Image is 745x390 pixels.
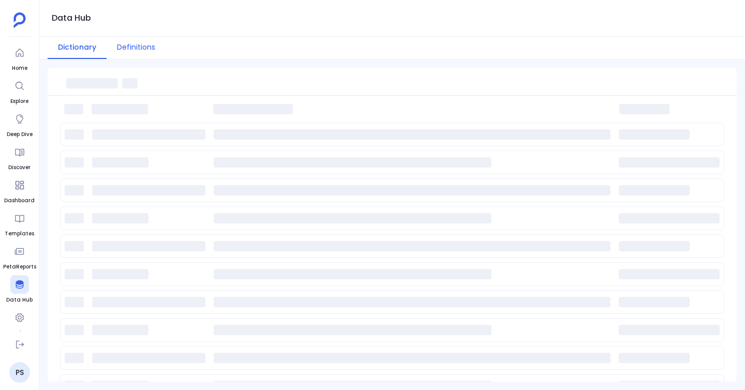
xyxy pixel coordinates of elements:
a: Discover [8,143,31,172]
span: Settings [8,329,32,337]
a: PS [9,362,30,383]
span: PetaReports [3,263,36,271]
span: Discover [8,163,31,172]
button: Dictionary [48,37,107,59]
span: Data Hub [6,296,33,304]
span: Deep Dive [7,130,33,139]
h1: Data Hub [52,11,91,25]
a: Data Hub [6,275,33,304]
a: Home [10,43,29,72]
button: Definitions [107,37,166,59]
span: Templates [5,230,34,238]
span: Dashboard [4,197,35,205]
a: Deep Dive [7,110,33,139]
span: Explore [10,97,29,106]
a: Settings [8,308,32,337]
a: Templates [5,209,34,238]
a: PetaReports [3,242,36,271]
img: petavue logo [13,12,26,28]
a: Explore [10,77,29,106]
span: Home [10,64,29,72]
a: Dashboard [4,176,35,205]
